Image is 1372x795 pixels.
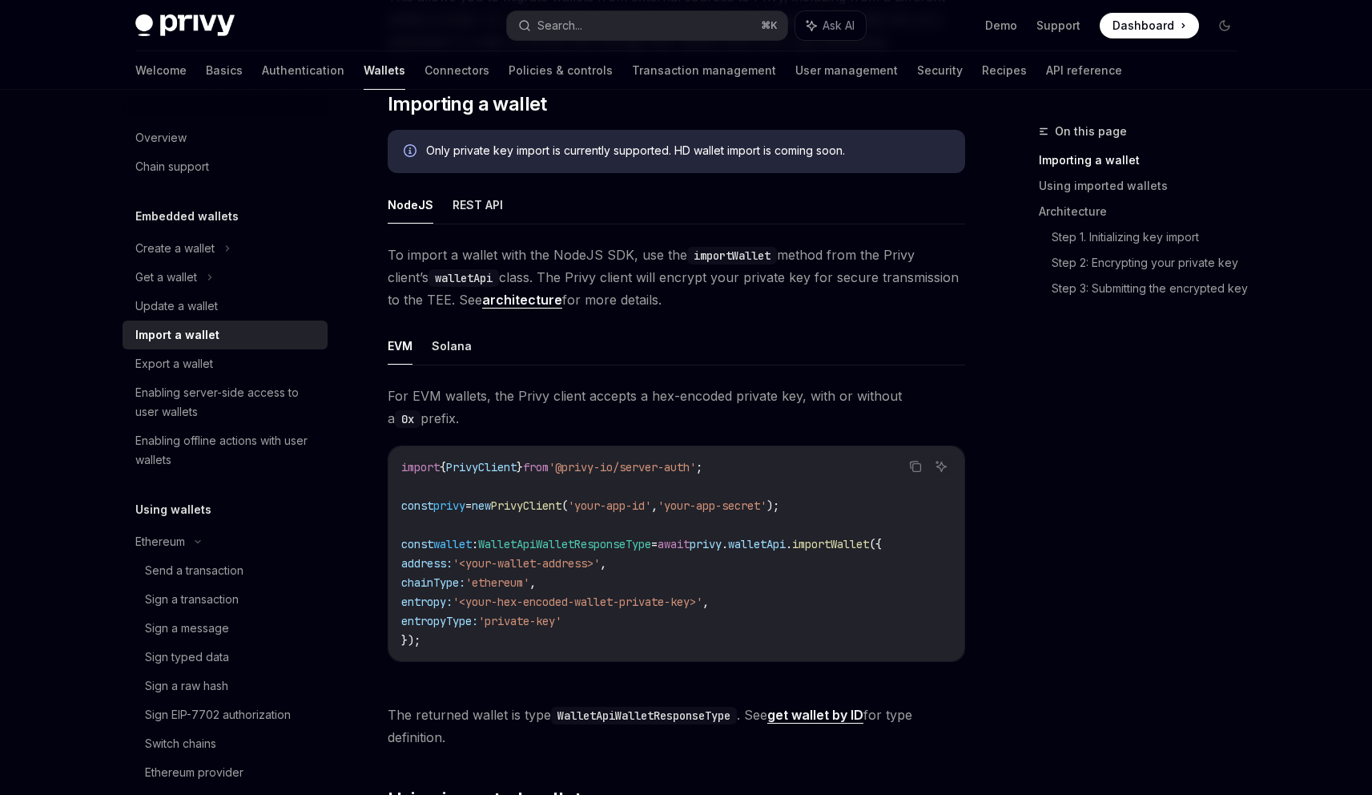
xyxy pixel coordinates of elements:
[446,460,517,474] span: PrivyClient
[905,456,926,477] button: Copy the contents from the code block
[135,157,209,176] div: Chain support
[395,410,420,428] code: 0x
[262,51,344,90] a: Authentication
[786,537,792,551] span: .
[509,51,613,90] a: Policies & controls
[687,247,777,264] code: importWallet
[1055,122,1127,141] span: On this page
[658,537,690,551] span: await
[123,378,328,426] a: Enabling server-side access to user wallets
[135,325,219,345] div: Import a wallet
[453,186,503,224] button: REST API
[795,11,866,40] button: Ask AI
[600,556,606,571] span: ,
[123,349,328,378] a: Export a wallet
[388,244,965,311] span: To import a wallet with the NodeJS SDK, use the method from the Privy client’s class. The Privy c...
[364,51,405,90] a: Wallets
[523,460,549,474] span: from
[145,590,239,609] div: Sign a transaction
[424,51,489,90] a: Connectors
[658,498,766,513] span: 'your-app-secret'
[482,292,562,309] a: architecture
[728,537,786,551] span: walletApi
[388,186,433,224] button: NodeJS
[432,327,472,365] button: Solana
[123,729,328,758] a: Switch chains
[426,143,949,160] div: Only private key import is currently supported. HD wallet import is coming soon.
[472,498,491,513] span: new
[1046,51,1122,90] a: API reference
[529,575,536,590] span: ,
[388,385,965,430] span: For EVM wallets, the Privy client accepts a hex-encoded private key, with or without a prefix.
[792,537,869,551] span: importWallet
[404,144,420,160] svg: Info
[917,51,963,90] a: Security
[1039,147,1250,173] a: Importing a wallet
[1052,276,1250,301] a: Step 3: Submitting the encrypted key
[123,672,328,700] a: Sign a raw hash
[433,537,472,551] span: wallet
[401,537,433,551] span: const
[722,537,728,551] span: .
[1036,18,1080,34] a: Support
[507,11,787,40] button: Search...⌘K
[401,556,453,571] span: address:
[401,595,453,609] span: entropy:
[931,456,952,477] button: Ask AI
[145,561,243,580] div: Send a transaction
[1100,13,1199,38] a: Dashboard
[123,426,328,474] a: Enabling offline actions with user wallets
[206,51,243,90] a: Basics
[401,633,420,648] span: });
[388,91,547,117] span: Importing a wallet
[401,460,440,474] span: import
[702,595,709,609] span: ,
[401,498,433,513] span: const
[568,498,651,513] span: 'your-app-id'
[766,498,779,513] span: );
[537,16,582,35] div: Search...
[767,707,863,724] a: get wallet by ID
[135,128,187,147] div: Overview
[123,585,328,614] a: Sign a transaction
[517,460,523,474] span: }
[453,595,702,609] span: '<your-hex-encoded-wallet-private-key>'
[123,321,328,349] a: Import a wallet
[1112,18,1174,34] span: Dashboard
[985,18,1017,34] a: Demo
[651,537,658,551] span: =
[135,383,318,422] div: Enabling server-side access to user wallets
[135,532,185,551] div: Ethereum
[1039,199,1250,224] a: Architecture
[135,431,318,470] div: Enabling offline actions with user wallets
[696,460,702,474] span: ;
[123,292,328,321] a: Update a wallet
[135,297,218,316] div: Update a wallet
[145,705,291,724] div: Sign EIP-7702 authorization
[135,207,239,226] h5: Embedded wallets
[472,537,478,551] span: :
[869,537,882,551] span: ({
[465,498,472,513] span: =
[135,14,235,37] img: dark logo
[453,556,600,571] span: '<your-wallet-address>'
[123,643,328,672] a: Sign typed data
[795,51,898,90] a: User management
[823,18,855,34] span: Ask AI
[551,707,737,724] code: WalletApiWalletResponseType
[561,498,568,513] span: (
[123,152,328,181] a: Chain support
[123,556,328,585] a: Send a transaction
[428,269,499,287] code: walletApi
[478,614,561,628] span: 'private-key'
[388,704,965,749] span: The returned wallet is type . See for type definition.
[123,123,328,152] a: Overview
[135,268,197,287] div: Get a wallet
[651,498,658,513] span: ,
[145,676,228,696] div: Sign a raw hash
[135,51,187,90] a: Welcome
[440,460,446,474] span: {
[135,239,215,258] div: Create a wallet
[145,648,229,667] div: Sign typed data
[982,51,1027,90] a: Recipes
